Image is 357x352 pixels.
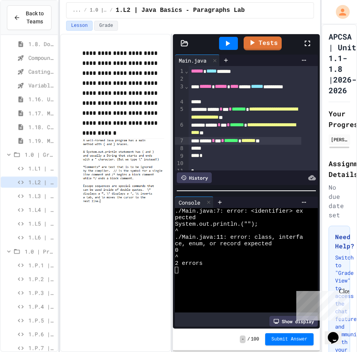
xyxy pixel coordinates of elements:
div: 5 [175,106,184,121]
span: 1.19. Multiple Choice Exercises for Unit 1a (1.1-1.6) [28,137,55,145]
span: 2 errors [175,260,203,267]
span: 1.L5 | Java Basics - Mixed Number Lab [28,220,55,228]
span: 1.L3 | Java Basics - Printing Code Lab [28,192,55,200]
span: 1.18. Coding Practice 1a (1.1-1.6) [28,123,55,131]
span: 1.P.3 | House Practice Lab [28,289,55,297]
iframe: chat widget [293,288,349,321]
div: No due date set [329,183,350,220]
button: Grade [94,21,118,31]
span: 1.P.5 | Power Bill Practice Lab [28,316,55,324]
div: My Account [328,3,352,21]
div: 4 [175,98,184,106]
div: 7 [175,137,184,145]
span: Back to Teams [25,10,45,26]
span: pected [175,215,196,221]
span: Fold line [184,83,188,89]
div: Console [175,198,204,207]
div: 2 [175,75,184,83]
div: 6 [175,121,184,137]
div: 8 [175,145,184,152]
span: Fold line [184,68,188,74]
span: 1.L2 | Java Basics - Paragraphs Lab [116,6,245,15]
h1: APCSA | Unit 1.1- 1.8 |2026-2026 [329,31,356,96]
div: 9 [175,152,184,160]
span: 1.P.4 | Pikachu Practice Lab [28,302,55,311]
div: Main.java [175,56,210,64]
span: / [84,7,87,13]
span: 1.0 | Practice Labs [25,247,55,255]
span: 1.P.6 | Circle Practice Lab [28,330,55,338]
div: History [177,172,212,183]
span: 1.8. Documentation with Comments and Preconditions [28,40,55,48]
span: 1.P.2 | [PERSON_NAME] Practice Lab [28,275,55,283]
div: [PERSON_NAME] [331,136,348,143]
a: Tests [244,36,282,50]
span: - [240,335,246,343]
span: 1.L4 | Java Basics - Rectangle Lab [28,206,55,214]
span: ... [73,7,81,13]
div: Chat with us now!Close [3,3,53,49]
span: Submit Answer [271,336,307,342]
div: 3 [175,83,184,98]
span: 1.0 | Graded Labs [90,7,107,13]
div: Show display [269,316,318,327]
span: 1.P.7 | How Much Time Practice Lab [28,344,55,352]
span: 100 [251,336,259,342]
span: 1.L1 | Java Basics - Fish Lab [28,164,55,172]
span: Variables and Data Types - Quiz [28,81,55,89]
span: 1.P.1 | Dog Practice Lab [28,261,55,269]
span: 0 [175,247,178,254]
h2: Assignment Details [329,158,350,180]
span: System.out.println.(""); [175,221,258,228]
span: Compound assignment operators - Quiz [28,54,55,62]
div: 1 [175,68,184,75]
span: ./Main.java:7: error: <identifier> ex [175,208,303,215]
span: ce, enum, or record expected [175,241,272,247]
button: Lesson [66,21,93,31]
iframe: chat widget [325,321,349,344]
span: 1.L2 | Java Basics - Paragraphs Lab [28,178,55,186]
span: 1.16. Unit Summary 1a (1.1-1.6) [28,95,55,103]
span: 1.L6 | Java Basics - Final Calculator Lab [28,233,55,241]
div: 11 [175,167,184,175]
div: 10 [175,160,184,167]
span: ^ [175,228,178,234]
span: ./Main.java:11: error: class, interfa [175,234,303,241]
span: 1.0 | Graded Labs [25,150,55,159]
span: / [110,7,113,13]
h2: Your Progress [329,108,350,130]
span: / [247,336,250,342]
span: Casting and Ranges of variables - Quiz [28,68,55,76]
span: 1.17. Mixed Up Code Practice 1.1-1.6 [28,109,55,117]
h3: Need Help? [335,232,344,251]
